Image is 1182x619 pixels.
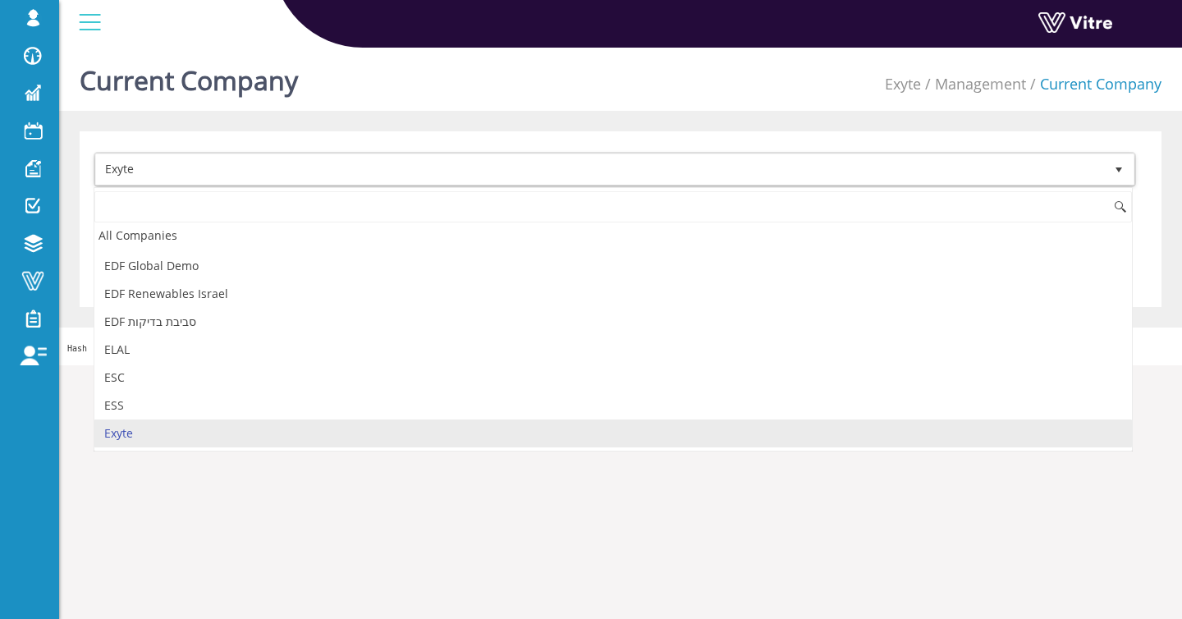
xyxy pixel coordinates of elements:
[94,420,1132,447] li: Exyte
[80,41,298,111] h1: Current Company
[67,344,378,353] span: Hash '8b749f7' Date '[DATE] 13:30:34 +0000' Branch 'Production'
[1026,74,1161,95] li: Current Company
[94,252,1132,280] li: EDF Global Demo
[96,154,1104,184] span: Exyte
[94,392,1132,420] li: ESS
[94,224,1132,246] div: All Companies
[94,447,1132,475] li: FIC Testing
[885,74,921,94] a: Exyte
[94,336,1132,364] li: ELAL
[94,308,1132,336] li: EDF סביבת בדיקות
[94,280,1132,308] li: EDF Renewables Israel
[94,364,1132,392] li: ESC
[921,74,1026,95] li: Management
[1104,154,1134,185] span: select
